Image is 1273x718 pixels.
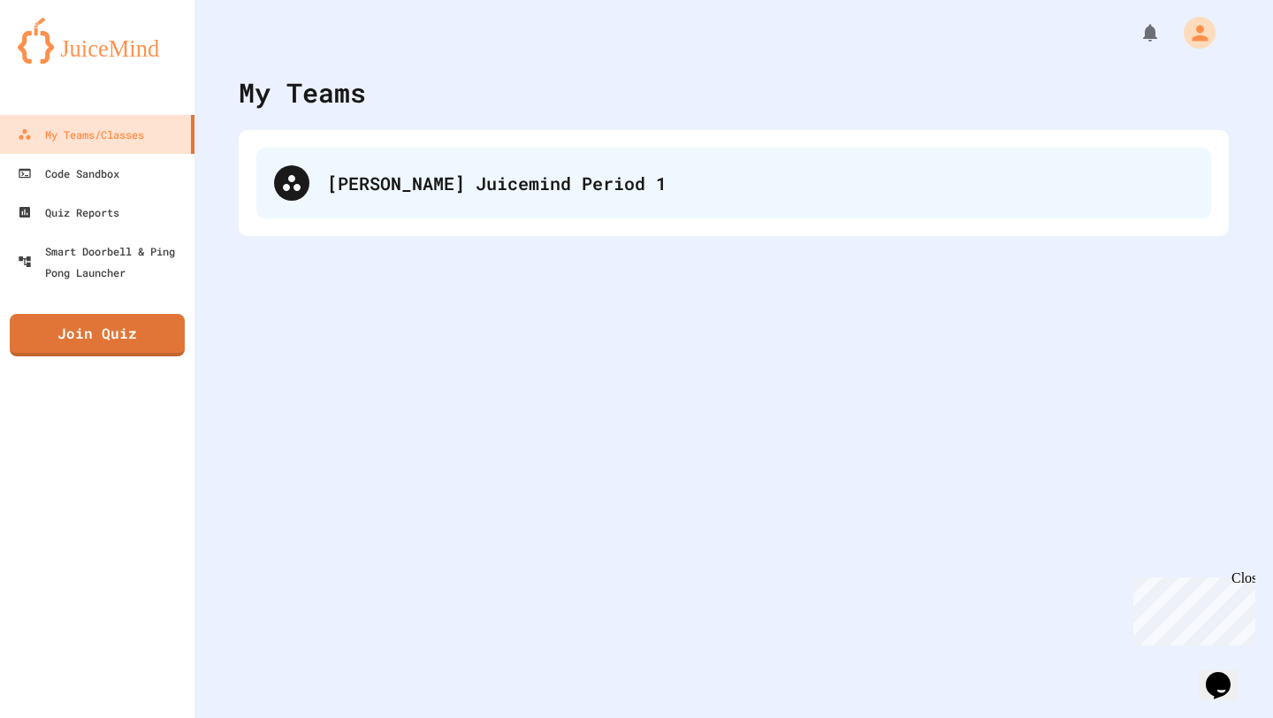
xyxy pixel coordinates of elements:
[239,73,366,112] div: My Teams
[18,202,119,223] div: Quiz Reports
[18,163,119,184] div: Code Sandbox
[7,7,122,112] div: Chat with us now!Close
[18,241,187,283] div: Smart Doorbell & Ping Pong Launcher
[1199,647,1255,700] iframe: chat widget
[1107,18,1165,48] div: My Notifications
[327,170,1193,196] div: [PERSON_NAME] Juicemind Period 1
[18,18,177,64] img: logo-orange.svg
[10,314,185,356] a: Join Quiz
[1165,12,1220,53] div: My Account
[256,148,1211,218] div: [PERSON_NAME] Juicemind Period 1
[1126,570,1255,645] iframe: chat widget
[18,124,144,145] div: My Teams/Classes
